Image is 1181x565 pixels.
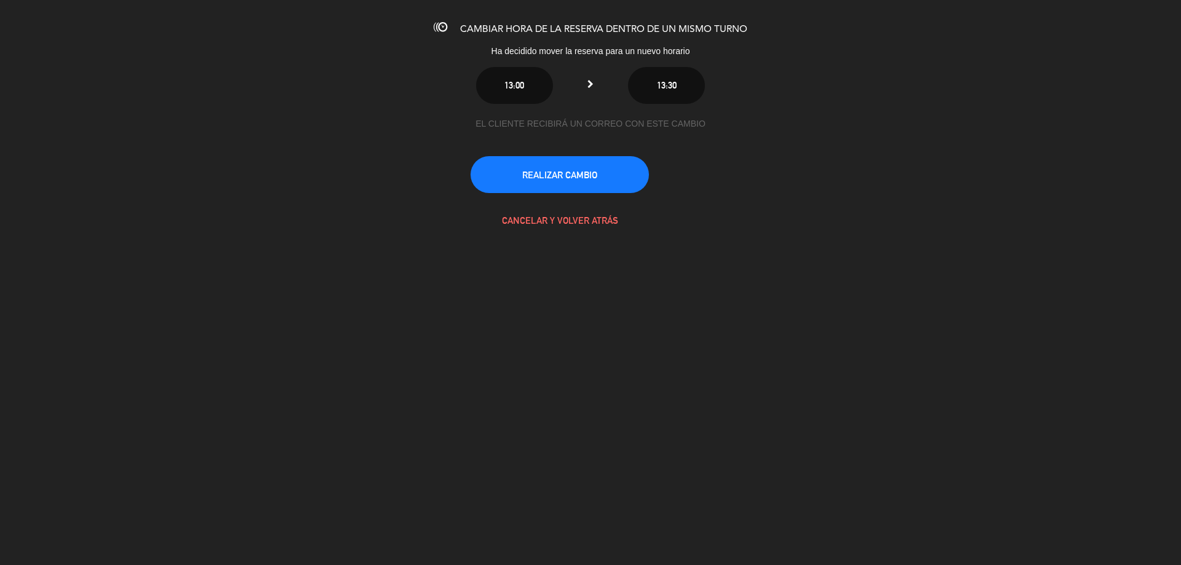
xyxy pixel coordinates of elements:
button: REALIZAR CAMBIO [471,156,649,193]
button: CANCELAR Y VOLVER ATRÁS [471,202,649,239]
span: 13:30 [657,80,677,90]
button: 13:00 [476,67,553,104]
span: CAMBIAR HORA DE LA RESERVA DENTRO DE UN MISMO TURNO [460,25,747,34]
span: 13:00 [504,80,524,90]
div: EL CLIENTE RECIBIRÁ UN CORREO CON ESTE CAMBIO [471,117,710,131]
div: Ha decidido mover la reserva para un nuevo horario [388,44,793,58]
button: 13:30 [628,67,705,104]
